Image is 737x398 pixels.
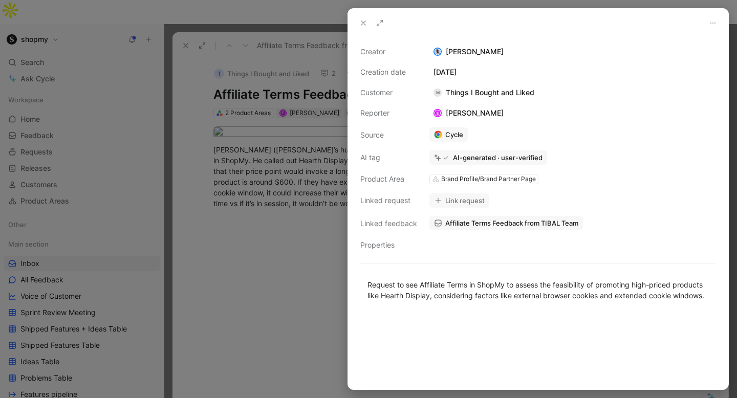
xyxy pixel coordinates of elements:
div: Customer [360,86,417,99]
div: Brand Profile/Brand Partner Page [441,174,536,184]
span: Affiliate Terms Feedback from TIBAL Team [445,218,578,228]
div: Linked request [360,194,417,207]
div: Reporter [360,107,417,119]
div: Request to see Affiliate Terms in ShopMy to assess the feasibility of promoting high-priced produ... [367,279,709,301]
a: Cycle [429,127,468,142]
img: avatar [435,49,441,55]
div: Properties [360,239,417,251]
div: AI tag [360,151,417,164]
div: Product Area [360,173,417,185]
a: Affiliate Terms Feedback from TIBAL Team [429,216,583,230]
div: Creator [360,46,417,58]
div: Creation date [360,66,417,78]
div: AI-generated · user-verified [453,153,543,162]
button: Link request [429,193,489,208]
div: Linked feedback [360,217,417,230]
div: Things I Bought and Liked [429,86,538,99]
div: Source [360,129,417,141]
div: [PERSON_NAME] [429,46,716,58]
div: E [435,110,441,117]
div: M [433,89,442,97]
div: [DATE] [429,66,716,78]
div: [PERSON_NAME] [429,107,508,119]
